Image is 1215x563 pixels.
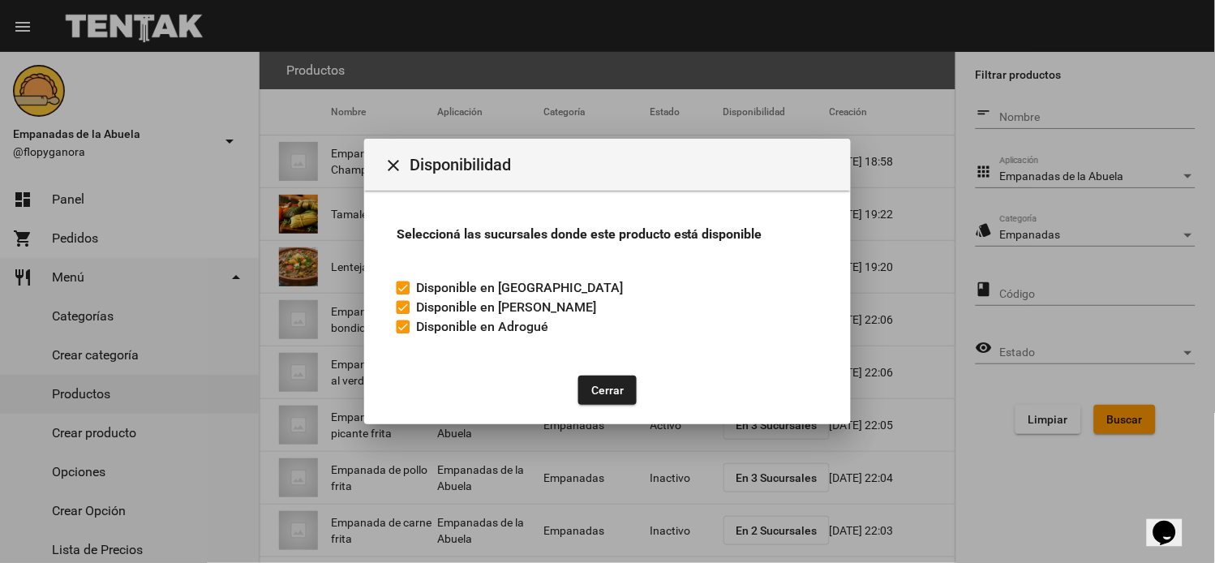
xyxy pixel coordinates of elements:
[397,223,818,246] h3: Seleccioná las sucursales donde este producto está disponible
[416,317,548,337] span: Disponible en Adrogué
[384,156,403,175] mat-icon: Cerrar
[578,376,637,405] button: Cerrar
[410,152,838,178] span: Disponibilidad
[1147,498,1199,547] iframe: chat widget
[377,148,410,181] button: Cerrar
[416,298,596,317] span: Disponible en [PERSON_NAME]
[416,278,623,298] span: Disponible en [GEOGRAPHIC_DATA]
